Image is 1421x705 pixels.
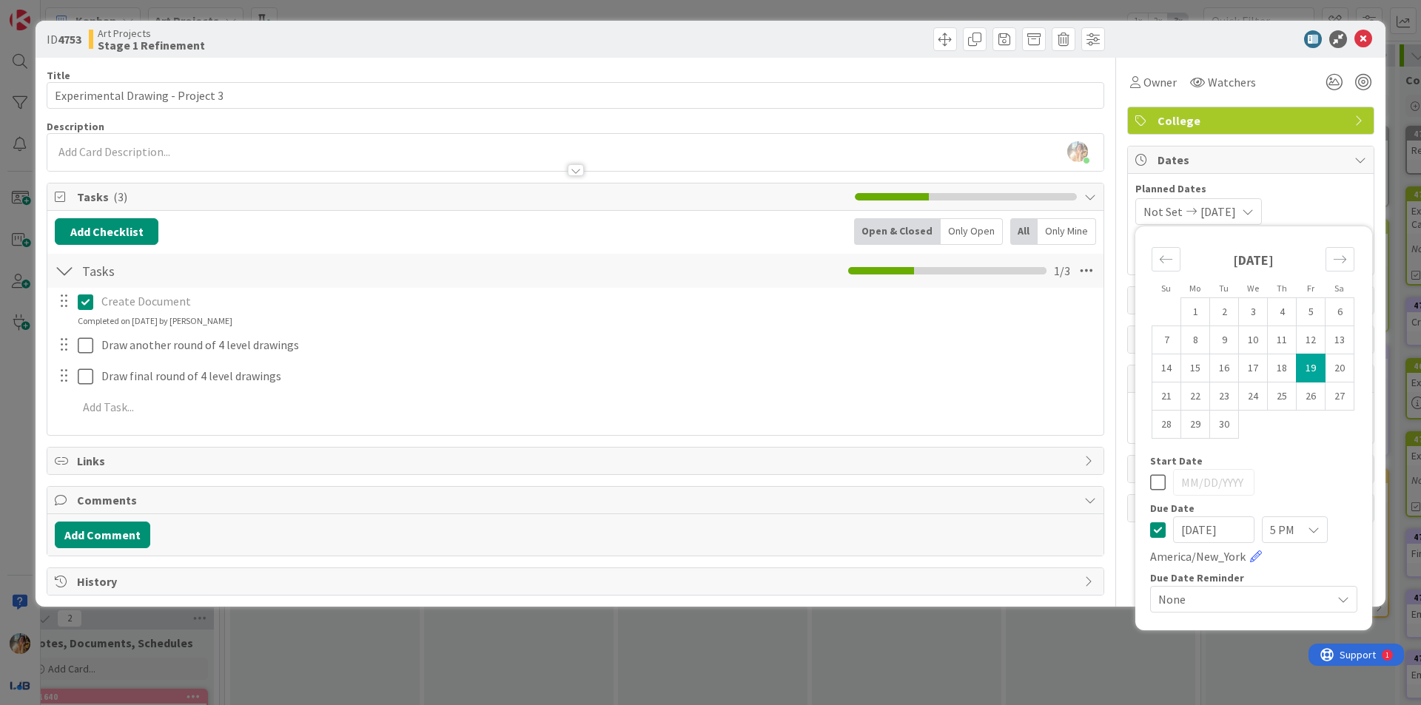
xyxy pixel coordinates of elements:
[1268,354,1297,382] td: Choose Thursday, 09/18/2025 12:00 PM as your check-in date. It’s available.
[77,257,410,284] input: Add Checklist...
[941,218,1003,245] div: Only Open
[101,337,1093,354] p: Draw another round of 4 level drawings
[47,120,104,133] span: Description
[1239,326,1268,354] td: Choose Wednesday, 09/10/2025 12:00 PM as your check-in date. It’s available.
[113,189,127,204] span: ( 3 )
[1297,298,1326,326] td: Choose Friday, 09/05/2025 12:00 PM as your check-in date. It’s available.
[1135,234,1371,456] div: Calendar
[1181,382,1210,411] td: Choose Monday, 09/22/2025 12:00 PM as your check-in date. It’s available.
[1152,382,1181,411] td: Choose Sunday, 09/21/2025 12:00 PM as your check-in date. It’s available.
[1158,112,1347,129] span: College
[98,27,205,39] span: Art Projects
[47,82,1104,109] input: type card name here...
[1054,262,1070,280] span: 1 / 3
[1181,354,1210,382] td: Choose Monday, 09/15/2025 12:00 PM as your check-in date. It’s available.
[1181,326,1210,354] td: Choose Monday, 09/08/2025 12:00 PM as your check-in date. It’s available.
[1143,73,1177,91] span: Owner
[1150,547,1246,565] span: America/New_York
[1208,73,1256,91] span: Watchers
[1210,382,1239,411] td: Choose Tuesday, 09/23/2025 12:00 PM as your check-in date. It’s available.
[55,522,150,548] button: Add Comment
[1181,411,1210,439] td: Choose Monday, 09/29/2025 12:00 PM as your check-in date. It’s available.
[47,69,70,82] label: Title
[101,293,1093,310] p: Create Document
[1067,141,1088,162] img: DgSP5OpwsSRUZKwS8gMSzgstfBmcQ77l.jpg
[1210,326,1239,354] td: Choose Tuesday, 09/09/2025 12:00 PM as your check-in date. It’s available.
[1150,503,1195,513] span: Due Date
[77,6,81,18] div: 1
[77,452,1077,470] span: Links
[1334,283,1344,294] small: Sa
[1210,411,1239,439] td: Choose Tuesday, 09/30/2025 12:00 PM as your check-in date. It’s available.
[77,188,847,206] span: Tasks
[1152,247,1180,271] div: Move backward to switch to the previous month.
[1247,283,1259,294] small: We
[1158,151,1347,169] span: Dates
[58,32,81,47] b: 4753
[1143,203,1183,220] span: Not Set
[1297,382,1326,411] td: Choose Friday, 09/26/2025 12:00 PM as your check-in date. It’s available.
[1268,382,1297,411] td: Choose Thursday, 09/25/2025 12:00 PM as your check-in date. It’s available.
[1270,519,1294,540] span: 5 PM
[1326,354,1354,382] td: Choose Saturday, 09/20/2025 12:00 PM as your check-in date. It’s available.
[1268,326,1297,354] td: Choose Thursday, 09/11/2025 12:00 PM as your check-in date. It’s available.
[1326,382,1354,411] td: Choose Saturday, 09/27/2025 12:00 PM as your check-in date. It’s available.
[1277,283,1287,294] small: Th
[1152,326,1181,354] td: Choose Sunday, 09/07/2025 12:00 PM as your check-in date. It’s available.
[1239,354,1268,382] td: Choose Wednesday, 09/17/2025 12:00 PM as your check-in date. It’s available.
[1219,283,1229,294] small: Tu
[1326,326,1354,354] td: Choose Saturday, 09/13/2025 12:00 PM as your check-in date. It’s available.
[1135,181,1366,197] span: Planned Dates
[1150,456,1203,466] span: Start Date
[55,218,158,245] button: Add Checklist
[1152,411,1181,439] td: Choose Sunday, 09/28/2025 12:00 PM as your check-in date. It’s available.
[1307,283,1314,294] small: Fr
[31,2,67,20] span: Support
[1173,469,1254,496] input: MM/DD/YYYY
[77,573,1077,590] span: History
[1161,283,1171,294] small: Su
[98,39,205,51] b: Stage 1 Refinement
[1200,203,1236,220] span: [DATE]
[1268,298,1297,326] td: Choose Thursday, 09/04/2025 12:00 PM as your check-in date. It’s available.
[1233,252,1274,269] strong: [DATE]
[1239,382,1268,411] td: Choose Wednesday, 09/24/2025 12:00 PM as your check-in date. It’s available.
[101,368,1093,385] p: Draw final round of 4 level drawings
[1152,354,1181,382] td: Choose Sunday, 09/14/2025 12:00 PM as your check-in date. It’s available.
[1189,283,1200,294] small: Mo
[854,218,941,245] div: Open & Closed
[1297,326,1326,354] td: Choose Friday, 09/12/2025 12:00 PM as your check-in date. It’s available.
[1326,247,1354,271] div: Move forward to switch to the next month.
[78,314,232,328] div: Completed on [DATE] by [PERSON_NAME]
[1181,298,1210,326] td: Choose Monday, 09/01/2025 12:00 PM as your check-in date. It’s available.
[1150,573,1244,583] span: Due Date Reminder
[1173,516,1254,543] input: MM/DD/YYYY
[1326,298,1354,326] td: Choose Saturday, 09/06/2025 12:00 PM as your check-in date. It’s available.
[1010,218,1038,245] div: All
[1210,354,1239,382] td: Choose Tuesday, 09/16/2025 12:00 PM as your check-in date. It’s available.
[1210,298,1239,326] td: Choose Tuesday, 09/02/2025 12:00 PM as your check-in date. It’s available.
[1158,589,1324,610] span: None
[47,30,81,48] span: ID
[1297,354,1326,382] td: Selected as end date. Friday, 09/19/2025 12:00 PM
[1239,298,1268,326] td: Choose Wednesday, 09/03/2025 12:00 PM as your check-in date. It’s available.
[1038,218,1096,245] div: Only Mine
[77,491,1077,509] span: Comments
